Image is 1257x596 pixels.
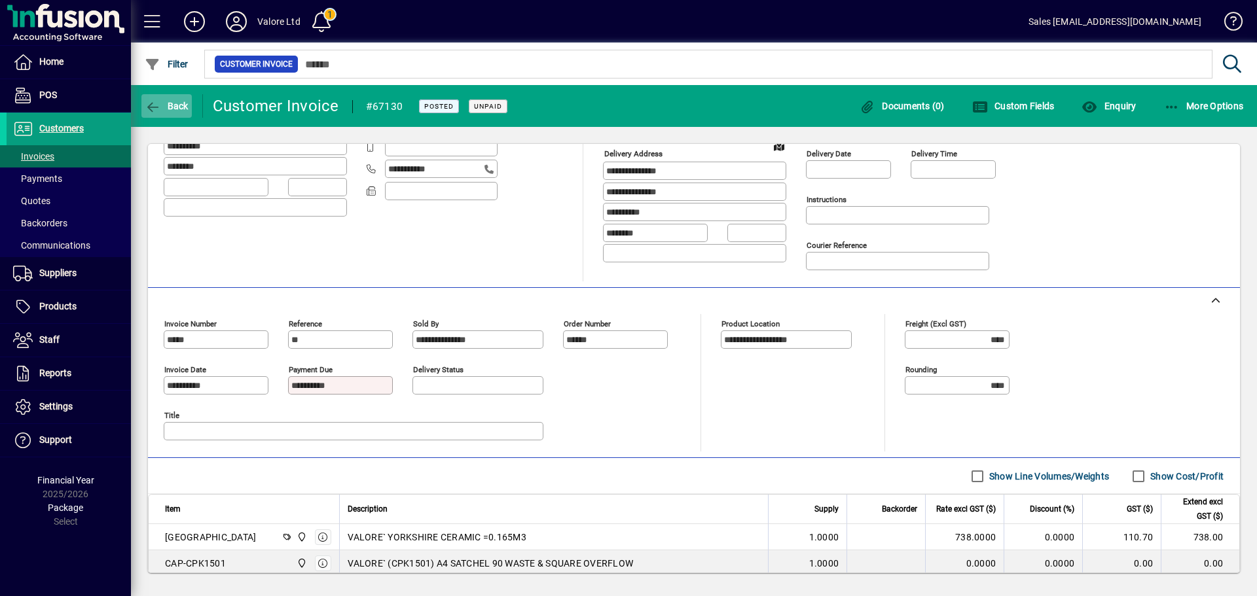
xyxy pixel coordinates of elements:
a: Quotes [7,190,131,212]
span: Item [165,502,181,516]
a: Settings [7,391,131,423]
a: Support [7,424,131,457]
button: Profile [215,10,257,33]
mat-label: Delivery time [911,149,957,158]
button: Add [173,10,215,33]
td: 0.00 [1082,550,1161,576]
span: Communications [13,240,90,251]
td: 0.00 [1161,550,1239,576]
span: Financial Year [37,475,94,485]
a: Staff [7,324,131,357]
a: Invoices [7,145,131,167]
a: Reports [7,357,131,390]
button: Documents (0) [856,94,948,118]
span: GST ($) [1127,502,1153,516]
span: Quotes [13,196,50,206]
label: Show Cost/Profit [1148,470,1224,483]
span: Customer Invoice [220,58,293,71]
span: Posted [424,102,454,111]
mat-label: Freight (excl GST) [905,319,966,328]
mat-label: Title [164,411,179,420]
a: POS [7,79,131,112]
span: Customers [39,123,84,133]
span: Documents (0) [860,101,945,111]
td: 738.00 [1161,524,1239,550]
span: Backorder [882,502,917,516]
span: Staff [39,334,60,345]
td: 110.70 [1082,524,1161,550]
span: Suppliers [39,268,77,278]
a: Suppliers [7,257,131,290]
app-page-header-button: Back [131,94,203,118]
a: Communications [7,234,131,256]
td: 0.0000 [1004,550,1082,576]
button: Filter [141,52,192,76]
span: Support [39,434,72,445]
span: Products [39,301,77,311]
mat-label: Product location [721,319,780,328]
a: View on map [769,135,790,156]
mat-label: Instructions [807,195,847,204]
span: Discount (%) [1030,502,1074,516]
span: Rate excl GST ($) [936,502,996,516]
a: Products [7,290,131,323]
span: HILLCREST WAREHOUSE [293,530,308,544]
span: 1.0000 [809,557,839,570]
span: Custom Fields [972,101,1055,111]
td: 0.0000 [1004,524,1082,550]
mat-label: Invoice date [164,365,206,374]
button: Enquiry [1078,94,1139,118]
button: Custom Fields [969,94,1058,118]
div: #67130 [366,96,403,117]
div: CAP-CPK1501 [165,557,226,570]
a: Home [7,46,131,79]
span: Settings [39,401,73,412]
mat-label: Courier Reference [807,241,867,250]
span: Extend excl GST ($) [1169,495,1223,523]
span: Payments [13,173,62,184]
div: 738.0000 [934,531,996,544]
span: VALORE` YORKSHIRE CERAMIC =0.165M3 [348,531,526,544]
span: Back [145,101,189,111]
span: Filter [145,59,189,69]
span: Package [48,502,83,513]
a: Payments [7,167,131,190]
div: Customer Invoice [213,96,339,116]
a: Backorders [7,212,131,234]
span: Reports [39,368,71,378]
a: Knowledge Base [1214,3,1241,45]
div: Valore Ltd [257,11,301,32]
mat-label: Order number [564,319,611,328]
span: Supply [814,502,839,516]
span: Home [39,56,64,67]
div: [GEOGRAPHIC_DATA] [165,531,256,544]
span: Backorders [13,218,67,228]
mat-label: Sold by [413,319,439,328]
span: More Options [1164,101,1244,111]
button: More Options [1161,94,1247,118]
button: Back [141,94,192,118]
mat-label: Reference [289,319,322,328]
span: 1.0000 [809,531,839,544]
mat-label: Rounding [905,365,937,374]
div: 0.0000 [934,557,996,570]
span: Unpaid [474,102,502,111]
span: HILLCREST WAREHOUSE [293,556,308,570]
div: Sales [EMAIL_ADDRESS][DOMAIN_NAME] [1029,11,1201,32]
label: Show Line Volumes/Weights [987,470,1109,483]
span: Description [348,502,388,516]
span: VALORE` (CPK1501) A4 SATCHEL 90 WASTE & SQUARE OVERFLOW [348,557,633,570]
mat-label: Invoice number [164,319,217,328]
span: Enquiry [1082,101,1136,111]
mat-label: Delivery date [807,149,851,158]
span: Invoices [13,151,54,162]
span: POS [39,90,57,100]
mat-label: Delivery status [413,365,464,374]
mat-label: Payment due [289,365,333,374]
